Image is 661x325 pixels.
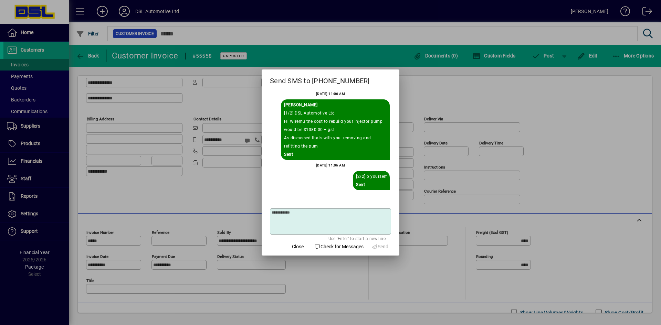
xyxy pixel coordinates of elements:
[284,101,387,109] div: Sent By
[314,243,364,250] span: Check for Messages
[316,161,345,170] div: [DATE] 11:06 AM
[292,243,304,250] span: Close
[284,109,387,150] div: [1/2] DSL Automotive Ltd Hi Wiremu the cost to rebuild your injector pump would be $1380.00 + gst...
[356,172,387,181] div: [2/2] p yourself
[356,181,387,189] div: Sent
[287,240,309,253] button: Close
[316,90,345,98] div: [DATE] 11:06 AM
[284,150,387,159] div: Sent
[262,69,399,89] h2: Send SMS to [PHONE_NUMBER]
[312,240,366,253] button: Check for Messages
[328,235,386,242] mat-hint: Use 'Enter' to start a new line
